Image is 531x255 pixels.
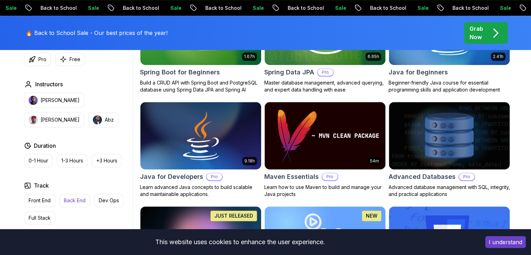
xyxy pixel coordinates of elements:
[81,5,103,12] p: Sale
[24,52,51,66] button: Pro
[264,184,386,198] p: Learn how to use Maven to build and manage your Java projects
[34,181,49,190] h2: Track
[40,97,80,104] p: [PERSON_NAME]
[61,157,83,164] p: 1-3 Hours
[29,115,38,124] img: instructor img
[38,56,46,63] p: Pro
[96,157,117,164] p: +3 Hours
[34,141,56,150] h2: Duration
[389,102,510,198] a: Advanced Databases cardAdvanced DatabasesProAdvanced database management with SQL, integrity, and...
[29,96,38,105] img: instructor img
[140,172,203,182] h2: Java for Developers
[470,24,483,41] p: Grab Now
[140,184,261,198] p: Learn advanced Java concepts to build scalable and maintainable applications.
[244,158,255,164] p: 9.18h
[29,214,51,221] p: Full Stack
[368,54,379,59] p: 6.65h
[328,5,351,12] p: Sale
[389,79,510,93] p: Beginner-friendly Java course for essential programming skills and application development
[264,67,314,77] h2: Spring Data JPA
[24,112,84,127] button: instructor img[PERSON_NAME]
[55,52,85,66] button: Free
[34,5,81,12] p: Back to School
[163,5,186,12] p: Sale
[281,5,328,12] p: Back to School
[389,172,456,182] h2: Advanced Databases
[493,54,503,59] p: 2.41h
[93,115,102,124] img: instructor img
[24,154,53,167] button: 0-1 Hour
[64,197,86,204] p: Back End
[485,236,526,248] button: Accept cookies
[265,102,385,170] img: Maven Essentials card
[322,173,338,180] p: Pro
[370,158,379,164] p: 54m
[459,173,474,180] p: Pro
[5,234,475,250] div: This website uses cookies to enhance the user experience.
[140,102,261,170] img: Java for Developers card
[40,116,80,123] p: [PERSON_NAME]
[88,112,118,127] button: instructor imgAbz
[140,67,220,77] h2: Spring Boot for Beginners
[493,5,515,12] p: Sale
[92,154,122,167] button: +3 Hours
[57,154,88,167] button: 1-3 Hours
[214,212,253,219] p: JUST RELEASED
[116,5,163,12] p: Back to School
[445,5,493,12] p: Back to School
[24,93,84,108] button: instructor img[PERSON_NAME]
[389,184,510,198] p: Advanced database management with SQL, integrity, and practical applications
[363,5,411,12] p: Back to School
[366,212,377,219] p: NEW
[94,194,124,207] button: Dev Ops
[264,102,386,198] a: Maven Essentials card54mMaven EssentialsProLearn how to use Maven to build and manage your Java p...
[29,197,51,204] p: Front End
[35,80,63,88] h2: Instructors
[99,197,119,204] p: Dev Ops
[140,79,261,93] p: Build a CRUD API with Spring Boot and PostgreSQL database using Spring Data JPA and Spring AI
[105,116,114,123] p: Abz
[69,56,80,63] p: Free
[29,157,48,164] p: 0-1 Hour
[246,5,268,12] p: Sale
[140,102,261,198] a: Java for Developers card9.18hJava for DevelopersProLearn advanced Java concepts to build scalable...
[198,5,246,12] p: Back to School
[59,194,90,207] button: Back End
[389,67,448,77] h2: Java for Beginners
[264,172,319,182] h2: Maven Essentials
[24,211,55,225] button: Full Stack
[389,102,510,170] img: Advanced Databases card
[411,5,433,12] p: Sale
[207,173,222,180] p: Pro
[244,54,255,59] p: 1.67h
[264,79,386,93] p: Master database management, advanced querying, and expert data handling with ease
[318,69,333,76] p: Pro
[25,29,168,37] p: 🔥 Back to School Sale - Our best prices of the year!
[24,194,55,207] button: Front End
